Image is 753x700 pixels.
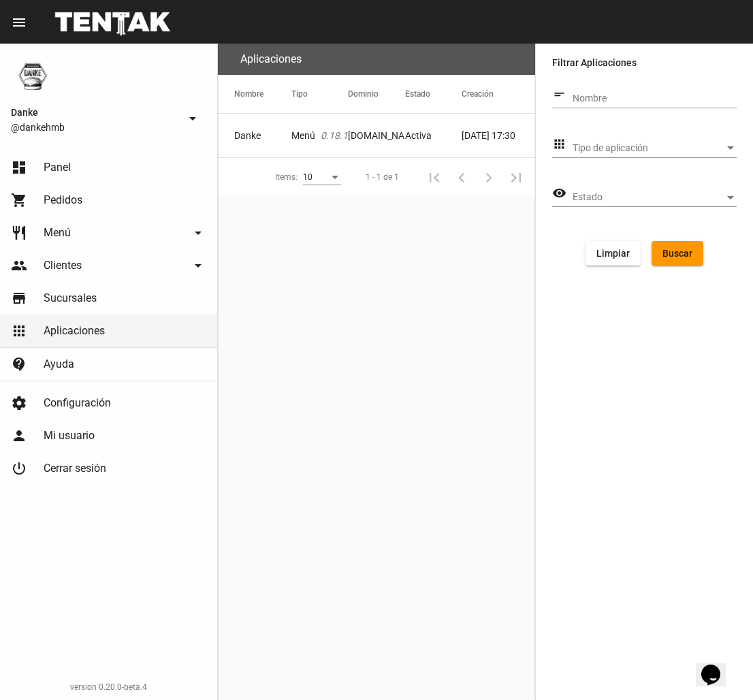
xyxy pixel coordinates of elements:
[462,114,535,157] mat-cell: [DATE] 17:30
[190,257,206,274] mat-icon: arrow_drop_down
[573,143,737,154] mat-select: Tipo de aplicación
[552,54,737,71] label: Filtrar Aplicaciones
[44,226,71,240] span: Menú
[696,646,739,686] iframe: chat widget
[573,143,724,154] span: Tipo de aplicación
[11,290,27,306] mat-icon: store
[44,429,95,443] span: Mi usuario
[321,129,348,142] i: 0.18.1
[218,44,535,75] flou-section-header: Aplicaciones
[185,110,201,127] mat-icon: arrow_drop_down
[44,396,111,410] span: Configuración
[218,75,291,113] mat-header-cell: Nombre
[44,357,74,371] span: Ayuda
[44,161,71,174] span: Panel
[11,14,27,31] mat-icon: menu
[462,75,535,113] mat-header-cell: Creación
[11,356,27,372] mat-icon: contact_support
[502,163,530,191] button: Última
[448,163,475,191] button: Anterior
[44,259,82,272] span: Clientes
[275,170,298,184] div: Items:
[552,86,566,103] mat-icon: short_text
[11,121,179,134] span: @dankehmb
[11,428,27,444] mat-icon: person
[348,75,405,113] mat-header-cell: Dominio
[475,163,502,191] button: Siguiente
[44,291,97,305] span: Sucursales
[573,192,737,203] mat-select: Estado
[291,75,349,113] mat-header-cell: Tipo
[303,173,341,182] mat-select: Items:
[11,680,206,694] div: version 0.20.0-beta.4
[11,192,27,208] mat-icon: shopping_cart
[303,172,313,182] span: 10
[421,163,448,191] button: Primera
[586,241,641,266] button: Limpiar
[596,248,630,259] span: Limpiar
[291,114,349,157] mat-cell: Menú
[573,192,724,203] span: Estado
[44,324,105,338] span: Aplicaciones
[652,241,703,266] button: Buscar
[552,185,566,202] mat-icon: visibility
[552,136,566,153] mat-icon: apps
[11,395,27,411] mat-icon: settings
[573,93,737,104] input: Nombre
[11,159,27,176] mat-icon: dashboard
[44,462,106,475] span: Cerrar sesión
[366,170,399,184] div: 1 - 1 de 1
[11,54,54,98] img: 1d4517d0-56da-456b-81f5-6111ccf01445.png
[11,104,179,121] span: Danke
[218,114,291,157] mat-cell: Danke
[11,225,27,241] mat-icon: restaurant
[11,323,27,339] mat-icon: apps
[662,248,692,259] span: Buscar
[405,75,462,113] mat-header-cell: Estado
[240,50,302,69] h3: Aplicaciones
[11,257,27,274] mat-icon: people
[44,193,82,207] span: Pedidos
[11,460,27,477] mat-icon: power_settings_new
[190,225,206,241] mat-icon: arrow_drop_down
[348,114,405,157] mat-cell: [DOMAIN_NAME]
[405,114,462,157] mat-cell: Activa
